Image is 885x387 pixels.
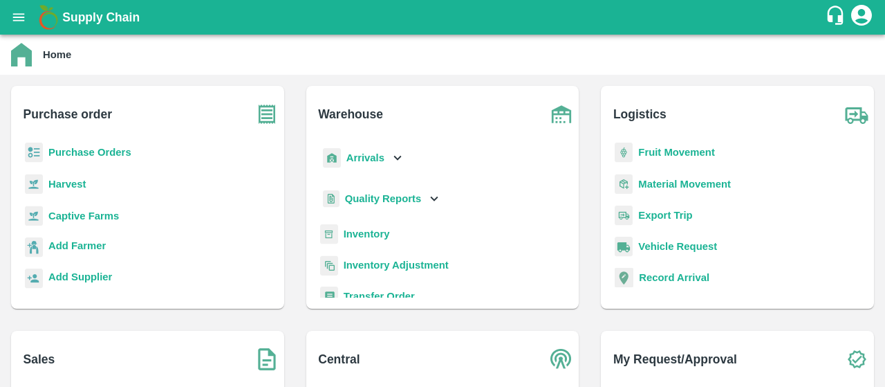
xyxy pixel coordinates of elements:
img: supplier [25,269,43,289]
a: Transfer Order [344,291,415,302]
div: customer-support [825,5,849,30]
b: Logistics [613,105,667,124]
img: qualityReport [323,190,339,208]
b: Quality Reports [345,193,422,204]
a: Record Arrival [639,272,709,283]
a: Fruit Movement [638,147,715,158]
b: Arrivals [346,152,384,163]
b: Central [318,350,360,369]
img: check [839,342,874,377]
a: Harvest [48,179,86,190]
img: harvest [25,206,43,226]
div: Quality Reports [320,185,442,213]
img: material [615,174,633,195]
b: Warehouse [318,105,383,124]
a: Inventory [344,228,390,240]
img: home [11,43,32,66]
b: Home [43,49,71,60]
img: warehouse [544,97,579,132]
img: inventory [320,255,338,276]
a: Captive Farms [48,210,119,222]
b: Sales [24,350,55,369]
img: truck [839,97,874,132]
a: Add Farmer [48,238,106,257]
img: farmer [25,237,43,258]
a: Purchase Orders [48,147,131,158]
a: Inventory Adjustment [344,260,449,271]
img: reciept [25,143,43,163]
b: Purchase order [24,105,112,124]
b: My Request/Approval [613,350,737,369]
b: Add Supplier [48,271,112,282]
img: logo [35,3,62,31]
a: Material Movement [638,179,731,190]
a: Vehicle Request [638,241,717,252]
img: whArrival [323,148,341,168]
b: Supply Chain [62,10,140,24]
img: recordArrival [615,268,633,287]
img: purchase [250,97,284,132]
img: delivery [615,206,633,226]
img: harvest [25,174,43,195]
img: soSales [250,342,284,377]
img: whTransfer [320,287,338,307]
img: central [544,342,579,377]
button: open drawer [3,1,35,33]
img: fruit [615,143,633,163]
a: Add Supplier [48,269,112,288]
div: account of current user [849,3,874,32]
img: vehicle [615,237,633,257]
img: whInventory [320,224,338,244]
a: Supply Chain [62,8,825,27]
a: Export Trip [638,210,692,221]
div: Arrivals [320,143,406,174]
b: Add Farmer [48,240,106,251]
